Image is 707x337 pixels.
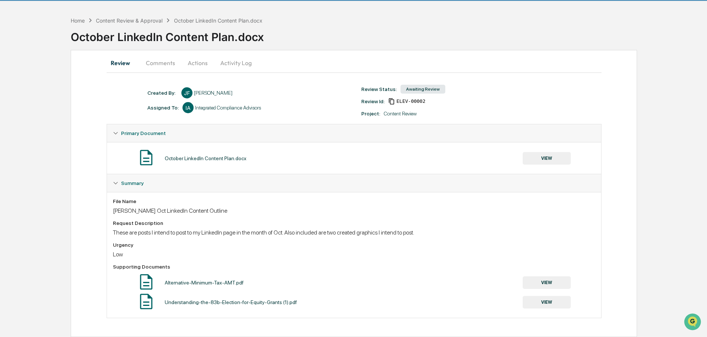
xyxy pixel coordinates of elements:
button: Activity Log [214,54,258,72]
div: October LinkedIn Content Plan.docx [71,24,707,44]
button: VIEW [523,276,571,289]
div: 🖐️ [7,94,13,100]
a: 🔎Data Lookup [4,104,50,118]
div: Alternative-Minimum-Tax-AMT.pdf [165,280,244,286]
img: Document Icon [137,292,155,311]
button: Comments [140,54,181,72]
div: Understanding-the-83b-Election-for-Equity-Grants (1).pdf [165,299,297,305]
div: Urgency [113,242,595,248]
div: Supporting Documents [113,264,595,270]
div: IA [182,102,194,113]
button: Actions [181,54,214,72]
div: 🗄️ [54,94,60,100]
div: Low [113,251,595,258]
span: Summary [121,180,144,186]
p: How can we help? [7,16,135,27]
div: secondary tabs example [107,54,602,72]
span: Attestations [61,93,92,101]
div: Request Description [113,220,595,226]
button: Start new chat [126,59,135,68]
img: Document Icon [137,273,155,291]
div: Project: [361,111,380,117]
iframe: Open customer support [683,313,703,333]
a: 🖐️Preclearance [4,90,51,104]
button: Review [107,54,140,72]
div: Content Review [384,111,417,117]
div: Summary [107,174,601,192]
div: Review Status: [361,86,397,92]
div: 🔎 [7,108,13,114]
div: [PERSON_NAME] Oct LinkedIn Content Outline [113,207,595,214]
div: [PERSON_NAME] [194,90,232,96]
div: Review Id: [361,98,385,104]
span: Primary Document [121,130,166,136]
div: October LinkedIn Content Plan.docx [165,155,247,161]
a: Powered byPylon [52,125,90,131]
div: Awaiting Review [401,85,445,94]
button: VIEW [523,296,571,309]
span: 2db7a9b3-b6e9-4e7a-87a6-e4a7de26f2ae [396,98,425,104]
div: JF [181,87,192,98]
div: Home [71,17,85,24]
div: Integrated Compliance Advisors [195,105,261,111]
div: Created By: ‎ ‎ [147,90,178,96]
div: Primary Document [107,142,601,174]
div: These are posts I intend to post to my LinkedIn page in the month of Oct. Also included are two c... [113,229,595,236]
div: File Name [113,198,595,204]
div: Start new chat [25,57,121,64]
div: Primary Document [107,124,601,142]
a: 🗄️Attestations [51,90,95,104]
div: Summary [107,192,601,318]
div: Assigned To: [147,105,179,111]
span: Preclearance [15,93,48,101]
img: Document Icon [137,148,155,167]
span: Data Lookup [15,107,47,115]
div: We're available if you need us! [25,64,94,70]
div: October LinkedIn Content Plan.docx [174,17,262,24]
span: Pylon [74,125,90,131]
button: VIEW [523,152,571,165]
img: 1746055101610-c473b297-6a78-478c-a979-82029cc54cd1 [7,57,21,70]
div: Content Review & Approval [96,17,162,24]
